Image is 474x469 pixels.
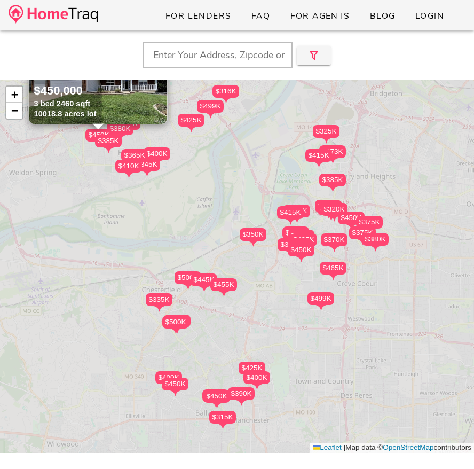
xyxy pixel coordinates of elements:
[95,135,122,153] div: $385K
[288,240,314,259] div: $450K
[9,5,98,24] img: desktop-logo.34a1112.png
[93,142,105,147] img: triPin.png
[239,362,265,374] div: $425K
[154,306,165,312] img: triPin.png
[307,292,334,305] div: $499K
[239,362,265,380] div: $425K
[143,42,293,68] input: Enter Your Address, Zipcode or City & State
[205,113,216,119] img: triPin.png
[285,238,312,256] div: $450K
[191,273,217,286] div: $445K
[107,122,133,135] div: $380K
[370,246,381,252] img: triPin.png
[228,387,255,406] div: $390K
[165,10,232,22] span: For Lenders
[313,162,325,168] img: triPin.png
[34,99,97,109] div: 3 bed 2460 sqft
[278,238,304,257] div: $399K
[310,443,474,453] div: Map data © contributors
[329,246,340,252] img: triPin.png
[218,291,230,297] img: triPin.png
[318,202,344,221] div: $339K
[288,244,314,262] div: $450K
[321,233,347,252] div: $370K
[315,200,342,213] div: $315K
[344,443,346,451] span: |
[170,390,181,396] img: triPin.png
[305,149,332,168] div: $415K
[349,226,376,239] div: $375K
[243,371,270,384] div: $400K
[144,147,170,166] div: $400K
[146,293,172,306] div: $335K
[305,149,332,162] div: $415K
[123,173,135,178] img: triPin.png
[162,316,189,329] div: $500K
[357,239,368,245] img: triPin.png
[133,158,160,171] div: $345K
[175,271,201,284] div: $500K
[155,371,182,384] div: $400K
[289,10,350,22] span: For Agents
[362,233,389,246] div: $380K
[283,205,310,223] div: $329K
[115,160,142,173] div: $410K
[356,216,383,234] div: $375K
[361,6,404,26] a: Blog
[319,174,346,192] div: $385K
[199,286,210,292] img: triPin.png
[146,293,172,312] div: $335K
[209,411,236,424] div: $315K
[191,273,217,292] div: $445K
[141,171,153,177] img: triPin.png
[121,149,148,168] div: $365K
[6,103,22,119] a: Zoom out
[162,378,188,390] div: $450K
[211,403,223,409] img: triPin.png
[212,85,239,104] div: $316K
[356,216,383,229] div: $375K
[95,135,122,147] div: $385K
[313,125,339,138] div: $325K
[186,127,197,132] img: triPin.png
[220,98,232,104] img: triPin.png
[296,256,307,262] img: triPin.png
[103,147,114,153] img: triPin.png
[318,202,344,215] div: $339K
[315,305,327,311] img: triPin.png
[383,443,433,451] a: OpenStreetMap
[85,129,112,147] div: $450K
[288,230,314,243] div: $350K
[121,149,148,162] div: $365K
[288,244,314,256] div: $450K
[11,104,18,117] span: −
[34,83,97,99] div: $450,000
[242,6,279,26] a: FAQ
[338,212,365,224] div: $450K
[313,443,342,451] a: Leaflet
[11,88,18,101] span: +
[202,389,229,408] div: $444K
[203,390,230,409] div: $450K
[162,316,189,334] div: $500K
[329,216,340,222] img: triPin.png
[285,238,312,251] div: $450K
[212,85,239,98] div: $316K
[6,87,22,103] a: Zoom in
[164,315,191,333] div: $430K
[290,233,317,246] div: $425K
[320,262,346,280] div: $465K
[277,206,304,219] div: $415K
[320,262,346,275] div: $465K
[170,329,181,334] img: triPin.png
[156,6,240,26] a: For Lenders
[281,6,358,26] a: For Agents
[178,114,204,127] div: $425K
[349,226,376,245] div: $375K
[321,233,347,246] div: $370K
[283,205,310,217] div: $329K
[315,200,342,218] div: $315K
[415,10,444,22] span: Login
[240,228,266,247] div: $350K
[278,238,304,251] div: $399K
